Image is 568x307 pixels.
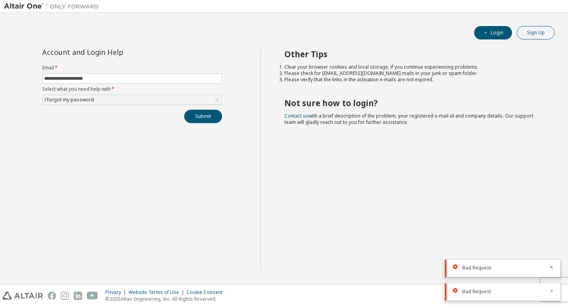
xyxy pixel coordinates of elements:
[284,77,541,83] li: Please verify that the links in the activation e-mails are not expired.
[2,292,43,300] img: altair_logo.svg
[284,49,541,59] h2: Other Tips
[284,112,533,125] span: with a brief description of the problem, your registered e-mail id and company details. Our suppo...
[42,49,186,55] div: Account and Login Help
[517,26,555,39] button: Sign Up
[42,65,222,71] label: Email
[61,292,69,300] img: instagram.svg
[105,289,129,296] div: Privacy
[4,2,103,10] img: Altair One
[74,292,82,300] img: linkedin.svg
[284,112,308,119] a: Contact us
[105,296,227,302] p: © 2025 Altair Engineering, Inc. All Rights Reserved.
[129,289,187,296] div: Website Terms of Use
[462,288,491,295] span: Bad Request
[42,86,222,92] label: Select what you need help with
[284,98,541,108] h2: Not sure how to login?
[184,110,222,123] button: Submit
[474,26,512,39] button: Login
[43,95,222,105] div: I forgot my password
[284,64,541,70] li: Clear your browser cookies and local storage, if you continue experiencing problems.
[187,289,227,296] div: Cookie Consent
[87,292,98,300] img: youtube.svg
[48,292,56,300] img: facebook.svg
[43,95,95,104] div: I forgot my password
[462,265,491,271] span: Bad Request
[284,70,541,77] li: Please check for [EMAIL_ADDRESS][DOMAIN_NAME] mails in your junk or spam folder.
